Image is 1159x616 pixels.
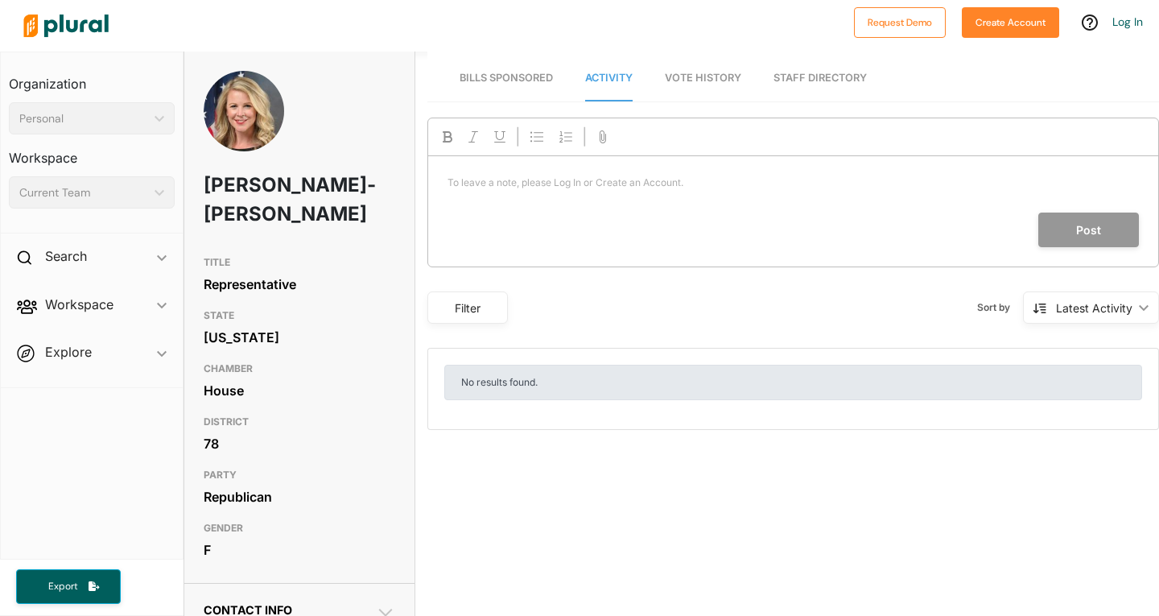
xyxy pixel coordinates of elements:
h3: GENDER [204,519,395,538]
h1: [PERSON_NAME]-[PERSON_NAME] [204,161,319,238]
a: Request Demo [854,13,946,30]
a: Create Account [962,13,1059,30]
div: No results found. [444,365,1142,400]
div: Personal [19,110,148,127]
div: Republican [204,485,395,509]
div: F [204,538,395,562]
div: Filter [438,300,497,316]
h3: Workspace [9,134,175,170]
button: Export [16,569,121,604]
h3: STATE [204,306,395,325]
div: [US_STATE] [204,325,395,349]
button: Post [1038,213,1139,247]
a: Bills Sponsored [460,56,553,101]
h3: CHAMBER [204,359,395,378]
h3: PARTY [204,465,395,485]
div: House [204,378,395,403]
span: Activity [585,72,633,84]
div: Representative [204,272,395,296]
a: Log In [1112,14,1143,29]
span: Bills Sponsored [460,72,553,84]
h3: DISTRICT [204,412,395,432]
div: Latest Activity [1056,300,1132,316]
div: Current Team [19,184,148,201]
span: Sort by [977,300,1023,315]
button: Create Account [962,7,1059,38]
button: Request Demo [854,7,946,38]
h2: Search [45,247,87,265]
img: Headshot of Jenna Persons-Mulicka [204,71,284,178]
span: Export [37,580,89,593]
span: Vote History [665,72,741,84]
a: Vote History [665,56,741,101]
a: Activity [585,56,633,101]
h3: TITLE [204,253,395,272]
div: 78 [204,432,395,456]
h3: Organization [9,60,175,96]
a: Staff Directory [773,56,867,101]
